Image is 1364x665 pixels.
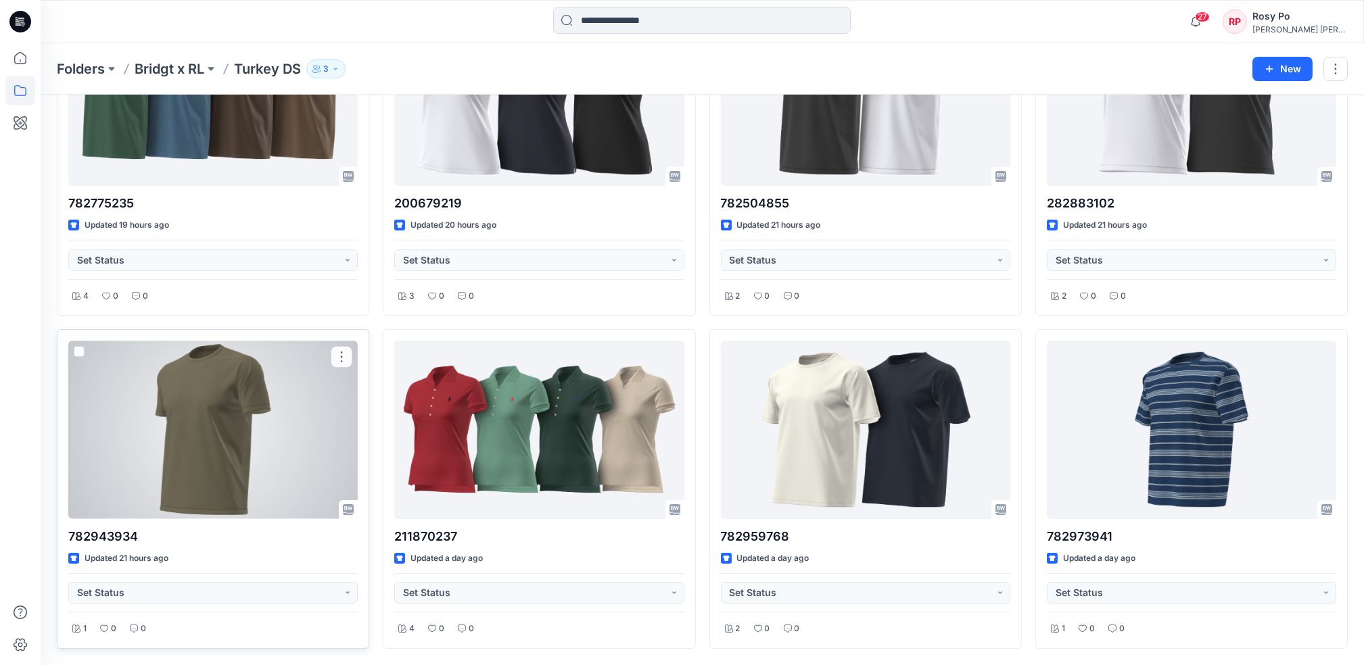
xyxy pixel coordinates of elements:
p: 3 [409,289,415,303]
p: 0 [143,289,148,303]
p: 0 [469,622,474,636]
a: 782504855 [721,8,1010,186]
p: 211870237 [394,527,684,546]
p: 0 [795,622,800,636]
p: 2 [736,289,740,303]
p: Updated 21 hours ago [85,551,168,566]
p: 1 [1062,622,1065,636]
p: 0 [113,289,118,303]
p: 0 [439,622,444,636]
p: 0 [765,622,770,636]
p: 3 [323,61,329,76]
p: 0 [795,289,800,303]
p: 782504855 [721,194,1010,213]
p: Updated a day ago [737,551,809,566]
span: 27 [1195,11,1210,22]
a: 782959768 [721,341,1010,518]
p: 0 [439,289,444,303]
p: 1 [83,622,87,636]
p: 782973941 [1047,527,1336,546]
a: 200679219 [394,8,684,186]
a: 211870237 [394,341,684,518]
a: Bridgt x RL [135,59,204,78]
p: Updated 19 hours ago [85,218,169,232]
p: Updated a day ago [1063,551,1135,566]
p: 200679219 [394,194,684,213]
p: 0 [1091,289,1096,303]
p: 782959768 [721,527,1010,546]
div: Rosy Po [1252,8,1347,24]
button: New [1252,57,1313,81]
p: 0 [469,289,474,303]
p: Updated a day ago [410,551,483,566]
p: 0 [111,622,116,636]
button: 3 [306,59,346,78]
p: Updated 21 hours ago [737,218,821,232]
p: 0 [1119,622,1125,636]
a: Folders [57,59,105,78]
p: 782775235 [68,194,358,213]
p: Updated 20 hours ago [410,218,496,232]
p: 2 [1062,289,1066,303]
a: 782775235 [68,8,358,186]
p: 282883102 [1047,194,1336,213]
p: Updated 21 hours ago [1063,218,1147,232]
a: 282883102 [1047,8,1336,186]
p: 4 [409,622,415,636]
p: 0 [1089,622,1095,636]
a: 782943934 [68,341,358,518]
p: 2 [736,622,740,636]
div: [PERSON_NAME] [PERSON_NAME] [1252,24,1347,34]
p: 0 [765,289,770,303]
p: 0 [1121,289,1126,303]
p: 4 [83,289,89,303]
p: Turkey DS [234,59,301,78]
p: 0 [141,622,146,636]
a: 782973941 [1047,341,1336,518]
p: 782943934 [68,527,358,546]
div: RP [1223,9,1247,34]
